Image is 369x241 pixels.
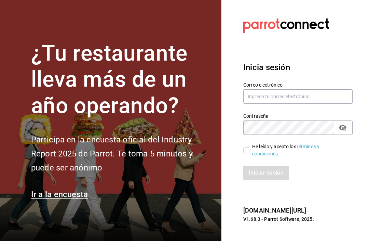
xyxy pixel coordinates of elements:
[243,216,353,223] p: V1.68.3 - Parrot Software, 2025.
[252,143,347,157] div: He leído y acepto los
[31,190,88,199] a: Ir a la encuesta
[243,61,353,74] h3: Inicia sesión
[252,144,319,156] a: Términos y condiciones.
[31,40,213,119] h1: ¿Tu restaurante lleva más de un año operando?
[243,82,353,87] label: Correo electrónico
[243,113,353,118] label: Contraseña
[243,89,353,104] input: Ingresa tu correo electrónico
[243,207,306,214] a: [DOMAIN_NAME][URL]
[337,122,348,134] button: passwordField
[31,133,213,175] h2: Participa en la encuesta oficial del Industry Report 2025 de Parrot. Te toma 5 minutos y puede se...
